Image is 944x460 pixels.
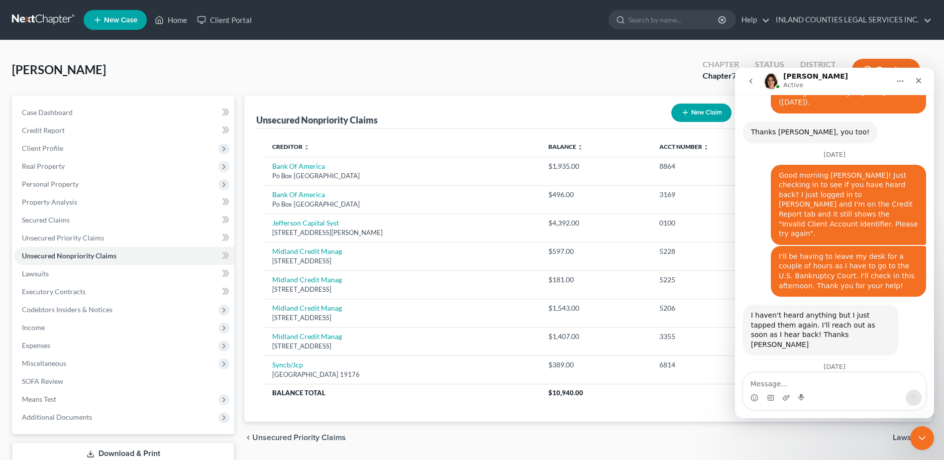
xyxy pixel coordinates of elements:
input: Search by name... [629,10,720,29]
div: [STREET_ADDRESS] [272,313,532,323]
div: District [800,59,836,70]
div: $1,935.00 [548,161,643,171]
div: [GEOGRAPHIC_DATA] 19176 [272,370,532,379]
div: 5206 [659,303,787,313]
a: Jefferson Capital Syst [272,219,339,227]
a: Midland Credit Manag [272,275,342,284]
a: Creditor unfold_more [272,143,310,150]
i: unfold_more [703,144,709,150]
div: [STREET_ADDRESS] [272,342,532,351]
span: Additional Documents [22,413,92,421]
button: Lawsuits chevron_right [893,434,932,442]
span: Real Property [22,162,65,170]
div: 3169 [659,190,787,200]
span: Expenses [22,341,50,349]
span: Unsecured Nonpriority Claims [22,251,116,260]
a: Lawsuits [14,265,234,283]
a: Midland Credit Manag [272,247,342,255]
div: [STREET_ADDRESS][PERSON_NAME] [272,228,532,237]
span: Codebtors Insiders & Notices [22,305,112,314]
button: Preview [852,59,920,81]
div: $181.00 [548,275,643,285]
div: Po Box [GEOGRAPHIC_DATA] [272,200,532,209]
span: $10,940.00 [548,389,583,397]
div: $4,392.00 [548,218,643,228]
iframe: Intercom live chat [910,426,934,450]
a: Secured Claims [14,211,234,229]
div: Chapter [703,59,739,70]
span: Unsecured Priority Claims [22,233,104,242]
a: Unsecured Nonpriority Claims [14,247,234,265]
span: SOFA Review [22,377,63,385]
span: New Case [104,16,137,24]
th: Balance Total [264,384,540,402]
a: Bank Of America [272,190,325,199]
a: Midland Credit Manag [272,304,342,312]
a: INLAND COUNTIES LEGAL SERVICES INC. [771,11,932,29]
div: 8864 [659,161,787,171]
span: Client Profile [22,144,63,152]
span: Property Analysis [22,198,77,206]
span: Case Dashboard [22,108,73,116]
a: SOFA Review [14,372,234,390]
a: Balance unfold_more [548,143,583,150]
a: Unsecured Priority Claims [14,229,234,247]
div: Chapter [703,70,739,82]
div: $496.00 [548,190,643,200]
div: $389.00 [548,360,643,370]
span: 7 [732,71,736,80]
a: Credit Report [14,121,234,139]
button: New Claim [671,104,732,122]
a: Client Portal [192,11,257,29]
span: Lawsuits [893,434,924,442]
span: Lawsuits [22,269,49,278]
a: Acct Number unfold_more [659,143,709,150]
a: Home [150,11,192,29]
span: Unsecured Priority Claims [252,434,346,442]
button: chevron_left Unsecured Priority Claims [244,434,346,442]
iframe: Intercom live chat [735,68,934,418]
a: Syncb/Jcp [272,360,303,369]
div: 6814 [659,360,787,370]
div: [STREET_ADDRESS] [272,285,532,294]
div: 5228 [659,246,787,256]
a: Property Analysis [14,193,234,211]
div: 5225 [659,275,787,285]
div: 0100 [659,218,787,228]
div: Unsecured Nonpriority Claims [256,114,378,126]
a: Bank Of America [272,162,325,170]
div: $597.00 [548,246,643,256]
a: Midland Credit Manag [272,332,342,341]
a: Executory Contracts [14,283,234,301]
span: Executory Contracts [22,287,86,296]
div: Po Box [GEOGRAPHIC_DATA] [272,171,532,181]
div: [STREET_ADDRESS] [272,256,532,266]
div: $1,543.00 [548,303,643,313]
span: Means Test [22,395,56,403]
a: Case Dashboard [14,104,234,121]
